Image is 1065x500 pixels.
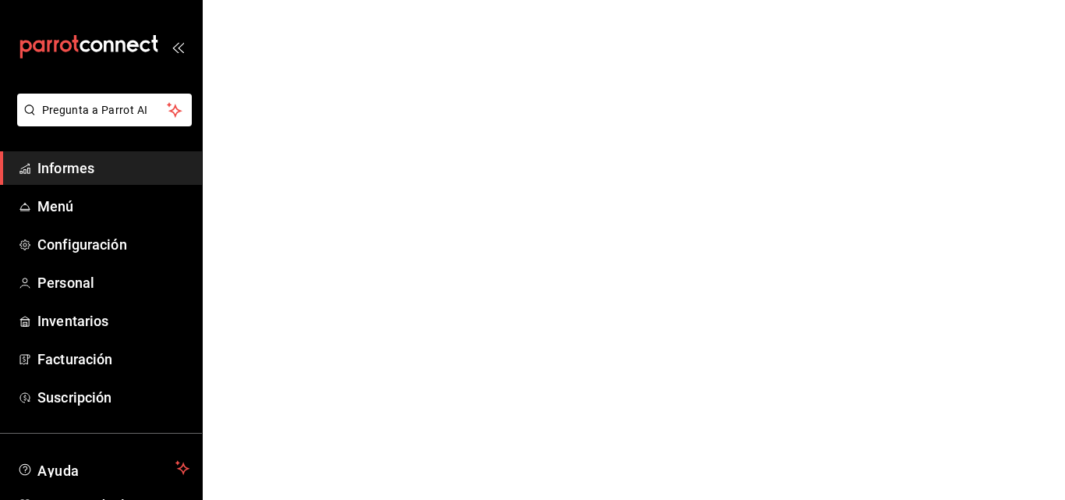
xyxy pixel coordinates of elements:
[37,389,111,406] font: Suscripción
[37,160,94,176] font: Informes
[17,94,192,126] button: Pregunta a Parrot AI
[11,113,192,129] a: Pregunta a Parrot AI
[37,198,74,215] font: Menú
[37,463,80,479] font: Ayuda
[37,236,127,253] font: Configuración
[37,351,112,367] font: Facturación
[37,313,108,329] font: Inventarios
[37,275,94,291] font: Personal
[42,104,148,116] font: Pregunta a Parrot AI
[172,41,184,53] button: abrir_cajón_menú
